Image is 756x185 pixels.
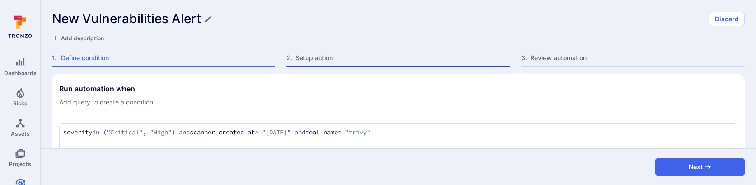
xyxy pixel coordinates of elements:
span: Assets [11,130,30,137]
span: Add query to create a condition [59,98,153,107]
span: Add description [61,35,104,42]
span: Dashboards [4,70,37,76]
button: Next [655,158,745,176]
span: Projects [9,161,31,167]
span: Risks [13,100,28,107]
span: Define condition [61,53,275,62]
span: 2 . [286,53,294,62]
button: Discard [709,12,745,26]
button: Edit title [205,15,212,23]
button: Add description [52,33,104,43]
textarea: Add condition [63,128,733,138]
span: 3 . [521,53,528,62]
h2: Run automation when [59,84,153,93]
span: 1 . [52,53,59,62]
span: Review automation [530,53,745,62]
span: Setup action [295,53,510,62]
h1: New Vulnerabilities Alert [52,11,201,26]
